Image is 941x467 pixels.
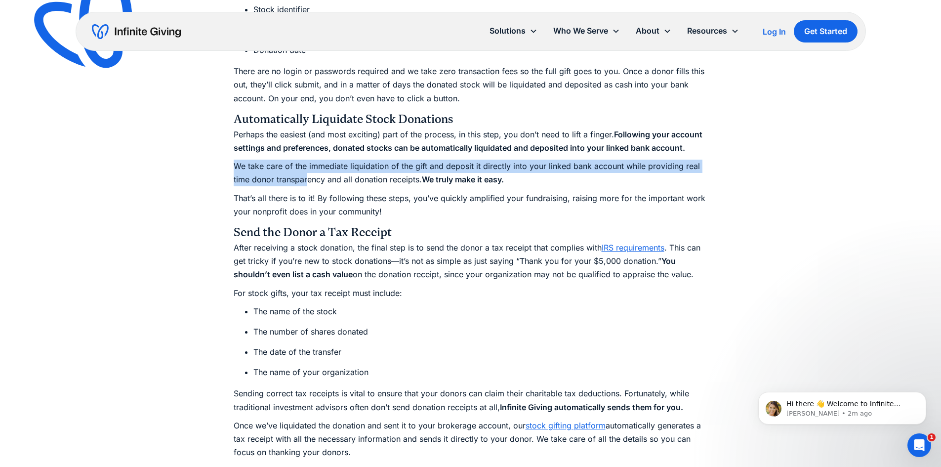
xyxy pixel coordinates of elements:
h4: Automatically Liquidate Stock Donations [234,110,708,128]
li: The number of shares donated [253,325,708,339]
p: There are no login or passwords required and we take zero transaction fees so the full gift goes ... [234,65,708,105]
p: For stock gifts, your tax receipt must include: [234,287,708,300]
span: 1 [928,433,936,441]
div: Resources [679,20,747,42]
li: The name of the stock [253,305,708,318]
a: stock gifting platform [526,421,606,430]
p: Once we’ve liquidated the donation and sent it to your brokerage account, our automatically gener... [234,419,708,460]
div: Solutions [490,24,526,38]
p: We take care of the immediate liquidation of the gift and deposit it directly into your linked ba... [234,160,708,186]
li: The name of your organization [253,366,708,379]
div: Who We Serve [553,24,608,38]
div: About [628,20,679,42]
div: Who We Serve [545,20,628,42]
div: Solutions [482,20,545,42]
a: Log In [763,26,786,38]
p: After receiving a stock donation, the final step is to send the donor a tax receipt that complies... [234,241,708,282]
div: About [636,24,659,38]
li: Stock identifier [253,3,708,16]
h4: Send the Donor a Tax Receipt [234,223,708,241]
strong: We truly make it easy. [422,174,504,184]
p: Perhaps the easiest (and most exciting) part of the process, in this step, you don’t need to lift... [234,128,708,155]
iframe: Intercom notifications message [743,371,941,440]
li: The date of the transfer [253,345,708,359]
p: That’s all there is to it! By following these steps, you’ve quickly amplified your fundraising, r... [234,192,708,218]
a: IRS requirements [602,243,664,253]
a: home [92,24,181,40]
p: Sending correct tax receipts is vital to ensure that your donors can claim their charitable tax d... [234,387,708,414]
div: Log In [763,28,786,36]
a: Get Started [794,20,858,42]
strong: Infinite Giving automatically sends them for you. [500,402,683,412]
iframe: Intercom live chat [907,433,931,457]
div: Resources [687,24,727,38]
